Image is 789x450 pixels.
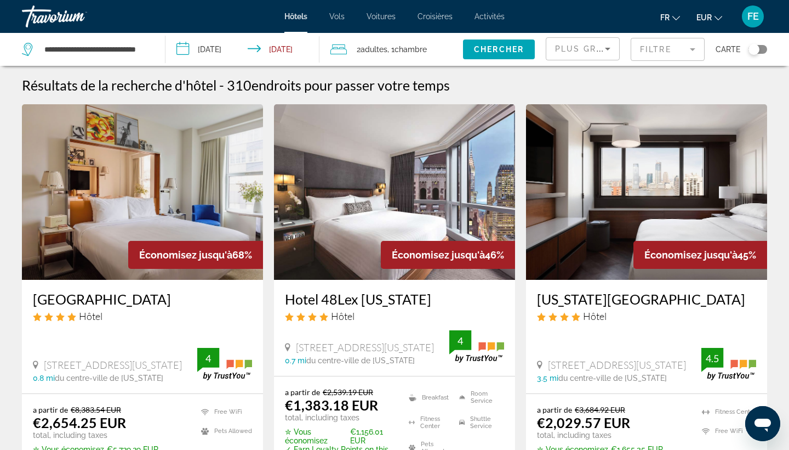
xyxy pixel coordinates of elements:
li: Breakfast [403,387,454,407]
img: trustyou-badge.svg [449,330,504,363]
span: a partir de [537,405,572,414]
del: €8,383.54 EUR [71,405,121,414]
div: 4 [197,352,219,365]
span: 2 [357,42,387,57]
button: Chercher [463,40,535,59]
span: Économisez jusqu'à [392,249,485,261]
a: [US_STATE][GEOGRAPHIC_DATA] [537,291,756,307]
img: trustyou-badge.svg [701,348,756,380]
span: [STREET_ADDRESS][US_STATE] [548,359,686,371]
button: Filter [631,37,705,61]
img: Hotel image [526,104,767,280]
img: trustyou-badge.svg [197,348,252,380]
span: Chambre [395,45,427,54]
span: [STREET_ADDRESS][US_STATE] [44,359,182,371]
li: Room Service [454,387,504,407]
a: Voitures [367,12,396,21]
span: fr [660,13,670,22]
li: Fitness Center [403,413,454,432]
span: ✮ Vous économisez [285,428,347,445]
span: a partir de [33,405,68,414]
span: EUR [696,13,712,22]
button: Change currency [696,9,722,25]
h2: 310 [227,77,450,93]
button: Change language [660,9,680,25]
del: €3,684.92 EUR [575,405,625,414]
div: 46% [381,241,515,269]
li: Free WiFi [196,405,252,419]
iframe: Bouton de lancement de la fenêtre de messagerie [745,406,780,441]
li: Pets Allowed [196,424,252,438]
p: total, including taxes [285,413,395,422]
a: Hôtels [284,12,307,21]
div: 4 star Hotel [537,310,756,322]
p: €1,156.01 EUR [285,428,395,445]
button: Check-in date: Feb 18, 2026 Check-out date: Feb 26, 2026 [165,33,320,66]
div: 68% [128,241,263,269]
div: 45% [633,241,767,269]
ins: €1,383.18 EUR [285,397,378,413]
div: 4 [449,334,471,347]
p: total, including taxes [33,431,170,440]
a: Vols [329,12,345,21]
span: FE [747,11,759,22]
span: Carte [716,42,740,57]
a: Activités [474,12,505,21]
span: Hôtel [583,310,607,322]
span: Économisez jusqu'à [139,249,232,261]
a: Travorium [22,2,131,31]
button: Travelers: 2 adults, 0 children [319,33,463,66]
h1: Résultats de la recherche d'hôtel [22,77,216,93]
span: du centre-ville de [US_STATE] [558,374,667,383]
span: [STREET_ADDRESS][US_STATE] [296,341,434,353]
a: [GEOGRAPHIC_DATA] [33,291,252,307]
span: 0.7 mi [285,356,306,365]
img: Hotel image [22,104,263,280]
span: du centre-ville de [US_STATE] [55,374,163,383]
button: Toggle map [740,44,767,54]
p: total, including taxes [537,431,674,440]
li: Shuttle Service [454,413,504,432]
button: User Menu [739,5,767,28]
span: 3.5 mi [537,374,558,383]
mat-select: Sort by [555,42,610,55]
span: , 1 [387,42,427,57]
span: a partir de [285,387,320,397]
a: Croisières [418,12,453,21]
div: 4.5 [701,352,723,365]
ins: €2,654.25 EUR [33,414,126,431]
li: Fitness Center [696,405,756,419]
span: Économisez jusqu'à [644,249,737,261]
span: Plus grandes économies [555,44,686,53]
ins: €2,029.57 EUR [537,414,630,431]
span: endroits pour passer votre temps [251,77,450,93]
div: 4 star Hotel [285,310,504,322]
li: Free WiFi [696,424,756,438]
span: Chercher [474,45,524,54]
img: Hotel image [274,104,515,280]
span: Hôtel [79,310,102,322]
del: €2,539.19 EUR [323,387,373,397]
span: 0.8 mi [33,374,55,383]
span: Hôtel [331,310,355,322]
span: - [219,77,224,93]
span: Adultes [361,45,387,54]
span: du centre-ville de [US_STATE] [306,356,415,365]
div: 4 star Hotel [33,310,252,322]
a: Hotel 48Lex [US_STATE] [285,291,504,307]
